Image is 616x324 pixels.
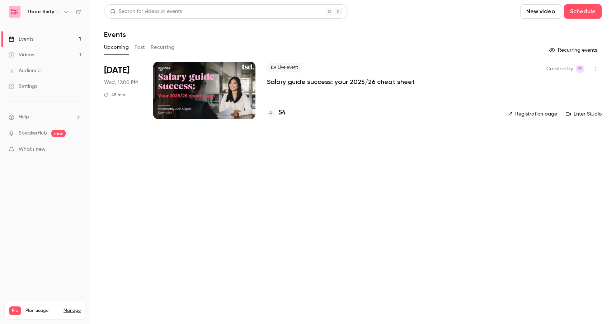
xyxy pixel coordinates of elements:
iframe: Noticeable Trigger [72,146,81,153]
button: Recurring events [546,44,602,56]
button: Schedule [564,4,602,19]
button: New video [520,4,561,19]
div: 45 min [104,92,125,98]
a: Salary guide success: your 2025/26 cheat sheet [267,78,415,86]
div: Videos [9,51,34,58]
a: Manage [64,308,81,314]
span: Elouise Paul [576,65,584,73]
span: Help [19,113,29,121]
span: Created by [546,65,573,73]
span: Live event [267,63,302,72]
span: Plan usage [25,308,59,314]
div: Search for videos or events [110,8,182,15]
a: Registration page [507,111,557,118]
span: Wed, 12:00 PM [104,79,138,86]
span: EP [578,65,583,73]
span: new [51,130,66,137]
li: help-dropdown-opener [9,113,81,121]
div: Events [9,36,33,43]
button: Recurring [151,42,175,53]
h4: 54 [278,108,286,118]
a: 54 [267,108,286,118]
div: Audience [9,67,41,74]
span: Pro [9,306,21,315]
button: Past [135,42,145,53]
span: [DATE] [104,65,130,76]
div: Aug 20 Wed, 12:00 PM (Australia/Sydney) [104,62,142,119]
span: What's new [19,146,46,153]
a: SpeakerHub [19,130,47,137]
div: Settings [9,83,37,90]
button: Upcoming [104,42,129,53]
h6: Three Sixty Digital [27,8,60,15]
img: Three Sixty Digital [9,6,20,18]
a: Enter Studio [566,111,602,118]
h1: Events [104,30,126,39]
